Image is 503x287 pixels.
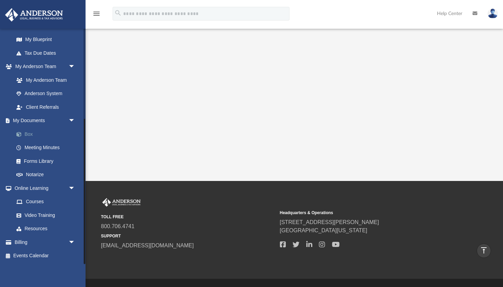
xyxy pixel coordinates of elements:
[10,222,82,236] a: Resources
[114,9,122,17] i: search
[92,10,101,18] i: menu
[10,46,86,60] a: Tax Due Dates
[280,210,454,216] small: Headquarters & Operations
[101,198,142,207] img: Anderson Advisors Platinum Portal
[68,60,82,74] span: arrow_drop_down
[10,73,79,87] a: My Anderson Team
[10,141,86,155] a: Meeting Minutes
[10,87,82,101] a: Anderson System
[5,249,86,263] a: Events Calendar
[5,114,86,128] a: My Documentsarrow_drop_down
[10,208,79,222] a: Video Training
[101,243,194,248] a: [EMAIL_ADDRESS][DOMAIN_NAME]
[5,60,82,74] a: My Anderson Teamarrow_drop_down
[280,219,379,225] a: [STREET_ADDRESS][PERSON_NAME]
[477,244,491,258] a: vertical_align_top
[68,181,82,195] span: arrow_drop_down
[10,195,82,209] a: Courses
[5,235,86,249] a: Billingarrow_drop_down
[480,246,488,255] i: vertical_align_top
[10,100,82,114] a: Client Referrals
[3,8,65,22] img: Anderson Advisors Platinum Portal
[10,154,82,168] a: Forms Library
[101,223,134,229] a: 800.706.4741
[10,127,86,141] a: Box
[10,33,82,47] a: My Blueprint
[68,235,82,249] span: arrow_drop_down
[101,214,275,220] small: TOLL FREE
[280,227,367,233] a: [GEOGRAPHIC_DATA][US_STATE]
[92,13,101,18] a: menu
[101,233,275,239] small: SUPPORT
[68,114,82,128] span: arrow_drop_down
[5,181,82,195] a: Online Learningarrow_drop_down
[10,168,86,182] a: Notarize
[488,9,498,18] img: User Pic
